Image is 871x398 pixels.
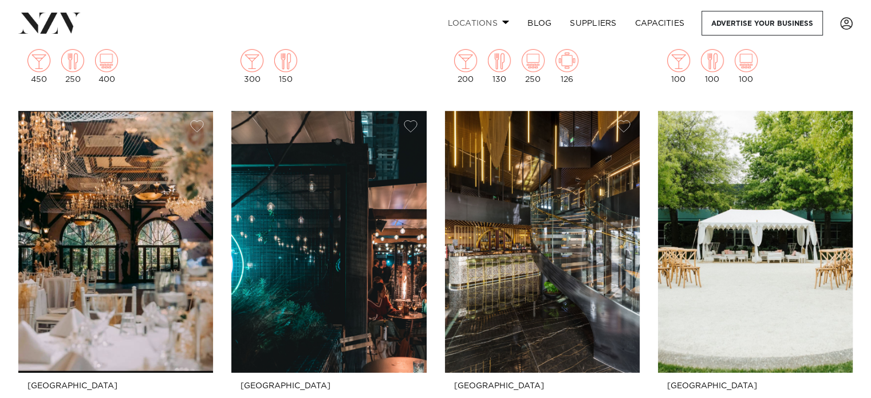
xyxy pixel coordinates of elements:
img: dining.png [61,49,84,72]
img: meeting.png [555,49,578,72]
div: 100 [701,49,724,84]
img: theatre.png [95,49,118,72]
a: SUPPLIERS [561,11,625,36]
img: cocktail.png [667,49,690,72]
img: cocktail.png [27,49,50,72]
img: theatre.png [735,49,758,72]
img: dining.png [274,49,297,72]
img: nzv-logo.png [18,13,81,33]
div: 100 [667,49,690,84]
div: 250 [61,49,84,84]
small: [GEOGRAPHIC_DATA] [241,382,417,391]
div: 250 [522,49,545,84]
small: [GEOGRAPHIC_DATA] [27,382,204,391]
div: 200 [454,49,477,84]
div: 100 [735,49,758,84]
img: cocktail.png [241,49,263,72]
img: cocktail.png [454,49,477,72]
div: 300 [241,49,263,84]
div: 400 [95,49,118,84]
a: BLOG [518,11,561,36]
a: Locations [438,11,518,36]
a: Advertise your business [701,11,823,36]
img: dining.png [701,49,724,72]
div: 126 [555,49,578,84]
small: [GEOGRAPHIC_DATA] [454,382,630,391]
div: 130 [488,49,511,84]
a: Capacities [626,11,694,36]
div: 450 [27,49,50,84]
img: theatre.png [522,49,545,72]
small: [GEOGRAPHIC_DATA] [667,382,844,391]
div: 150 [274,49,297,84]
img: dining.png [488,49,511,72]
